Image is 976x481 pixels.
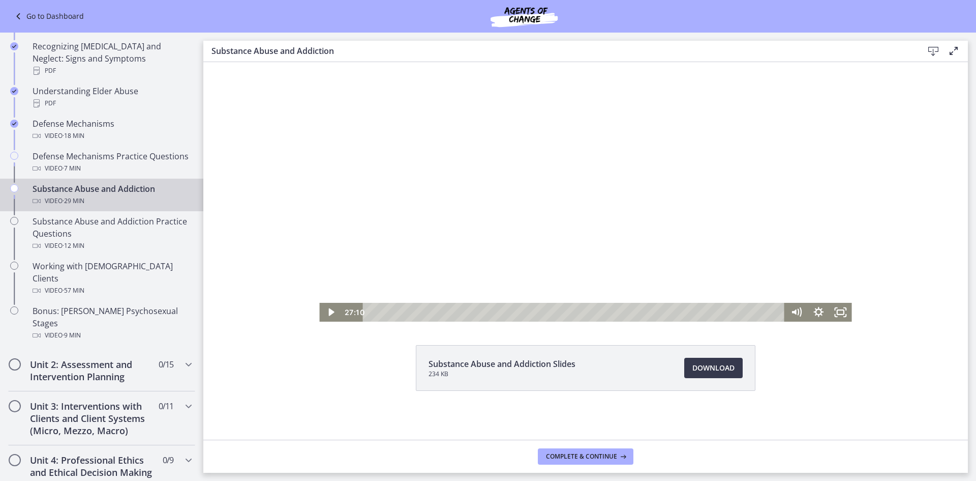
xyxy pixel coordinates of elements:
[10,42,18,50] i: Completed
[626,281,649,300] button: Fullscreen
[63,162,81,175] span: · 7 min
[211,45,907,57] h3: Substance Abuse and Addiction
[33,183,191,207] div: Substance Abuse and Addiction
[159,400,173,412] span: 0 / 11
[33,130,191,142] div: Video
[463,4,585,29] img: Agents of Change Social Work Test Prep
[33,240,191,252] div: Video
[30,454,154,478] h2: Unit 4: Professional Ethics and Ethical Decision Making
[33,215,191,252] div: Substance Abuse and Addiction Practice Questions
[30,358,154,383] h2: Unit 2: Assessment and Intervention Planning
[30,400,154,437] h2: Unit 3: Interventions with Clients and Client Systems (Micro, Mezzo, Macro)
[429,358,575,370] span: Substance Abuse and Addiction Slides
[33,40,191,77] div: Recognizing [MEDICAL_DATA] and Neglect: Signs and Symptoms
[12,10,84,22] a: Go to Dashboard
[546,452,617,461] span: Complete & continue
[604,281,626,300] button: Show settings menu
[63,329,81,342] span: · 9 min
[63,130,84,142] span: · 18 min
[684,358,743,378] a: Download
[538,448,633,465] button: Complete & continue
[63,195,84,207] span: · 29 min
[33,195,191,207] div: Video
[63,240,84,252] span: · 12 min
[33,118,191,142] div: Defense Mechanisms
[33,65,191,77] div: PDF
[33,85,191,109] div: Understanding Elder Abuse
[33,285,191,297] div: Video
[692,362,735,374] span: Download
[33,150,191,175] div: Defense Mechanisms Practice Questions
[33,260,191,297] div: Working with [DEMOGRAPHIC_DATA] Clients
[33,305,191,342] div: Bonus: [PERSON_NAME] Psychosexual Stages
[163,454,173,466] span: 0 / 9
[33,329,191,342] div: Video
[429,370,575,378] span: 234 KB
[33,162,191,175] div: Video
[33,97,191,109] div: PDF
[63,285,84,297] span: · 57 min
[582,281,604,300] button: Mute
[10,87,18,95] i: Completed
[10,120,18,128] i: Completed
[203,22,968,322] iframe: Video Lesson
[159,358,173,371] span: 0 / 15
